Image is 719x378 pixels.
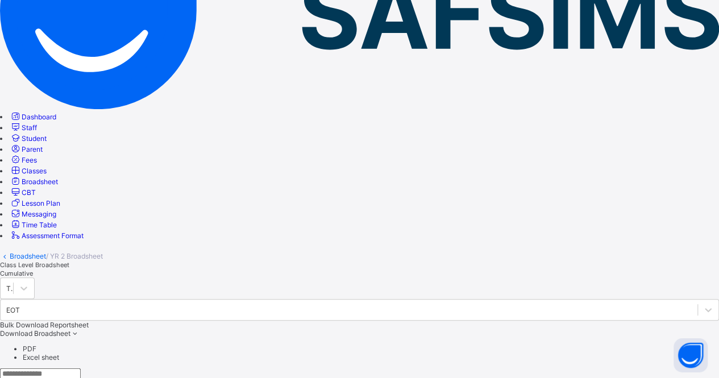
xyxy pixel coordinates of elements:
[23,344,719,353] li: dropdown-list-item-text-0
[10,123,37,132] a: Staff
[22,167,47,175] span: Classes
[10,145,43,153] a: Parent
[674,338,708,372] button: Open asap
[22,231,84,240] span: Assessment Format
[46,252,103,260] span: / YR 2 Broadsheet
[10,113,56,121] a: Dashboard
[22,156,37,164] span: Fees
[6,284,14,292] div: Third Term
[10,177,58,186] a: Broadsheet
[10,221,57,229] a: Time Table
[22,145,43,153] span: Parent
[22,221,57,229] span: Time Table
[22,177,58,186] span: Broadsheet
[22,113,56,121] span: Dashboard
[10,188,36,197] a: CBT
[10,199,60,207] a: Lesson Plan
[22,188,36,197] span: CBT
[10,210,56,218] a: Messaging
[23,353,719,362] li: dropdown-list-item-text-1
[6,305,20,314] div: EOT
[22,134,47,143] span: Student
[10,252,46,260] a: Broadsheet
[10,231,84,240] a: Assessment Format
[10,134,47,143] a: Student
[22,210,56,218] span: Messaging
[10,167,47,175] a: Classes
[22,199,60,207] span: Lesson Plan
[10,156,37,164] a: Fees
[22,123,37,132] span: Staff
